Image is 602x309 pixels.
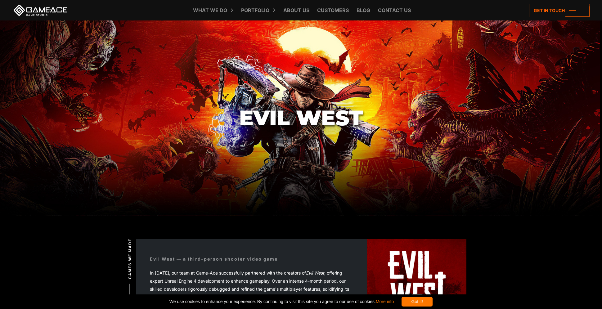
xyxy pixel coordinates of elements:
em: Evil West [306,270,324,275]
a: More info [376,299,394,304]
span: Games we made [127,238,133,279]
span: We use cookies to enhance your experience. By continuing to visit this site you agree to our use ... [169,297,394,307]
div: Got it! [402,297,433,307]
h1: Evil West [239,106,363,130]
a: Get in touch [529,4,590,17]
div: Evil West — a third-person shooter video game [150,256,278,262]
